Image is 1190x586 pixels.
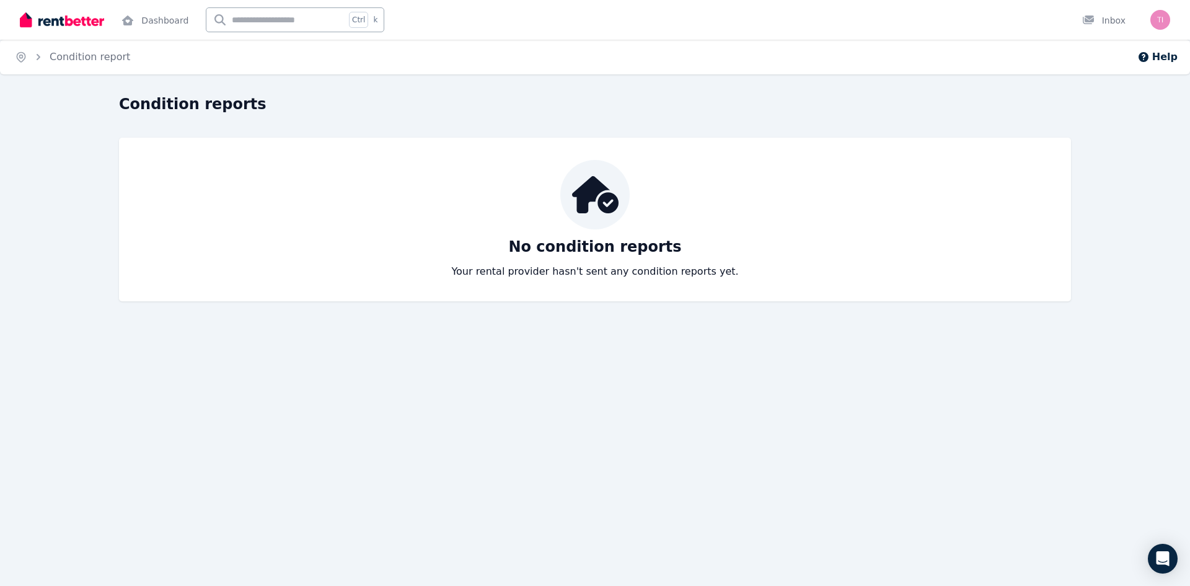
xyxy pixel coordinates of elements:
img: RentBetter [20,11,104,29]
p: Your rental provider hasn't sent any condition reports yet. [451,264,738,279]
div: Open Intercom Messenger [1148,544,1178,574]
button: Help [1137,50,1178,64]
span: Ctrl [349,12,368,28]
p: No condition reports [508,237,681,257]
div: Inbox [1082,14,1126,27]
a: Condition report [50,51,130,63]
h1: Condition reports [119,94,267,114]
span: k [373,15,377,25]
img: Tingting Wang [1150,10,1170,30]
